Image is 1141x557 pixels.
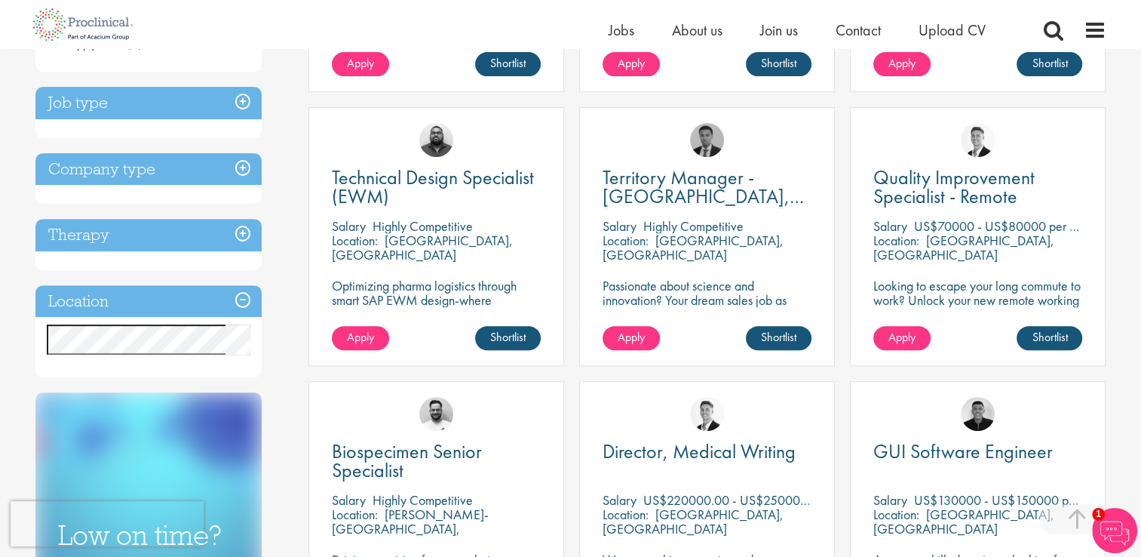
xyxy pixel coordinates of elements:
img: Ashley Bennett [419,123,453,157]
p: Optimizing pharma logistics through smart SAP EWM design-where precision meets performance in eve... [332,278,541,336]
p: Highly Competitive [643,217,744,235]
a: Join us [760,20,798,40]
h3: Therapy [35,219,262,251]
span: Director, Medical Writing [603,439,796,464]
p: US$70000 - US$80000 per annum [914,217,1103,235]
a: Director, Medical Writing [603,442,811,461]
span: Location: [332,506,378,523]
a: Apply [873,52,931,76]
p: Highly Competitive [373,217,473,235]
p: [GEOGRAPHIC_DATA], [GEOGRAPHIC_DATA] [873,232,1054,263]
img: Christian Andersen [961,397,995,431]
span: Location: [332,232,378,249]
span: Apply [888,329,916,345]
a: Apply [332,326,389,350]
p: Passionate about science and innovation? Your dream sales job as Territory Manager awaits! [603,278,811,322]
a: Apply [603,52,660,76]
a: Apply [332,52,389,76]
p: Highly Competitive [373,491,473,509]
span: Technical Design Specialist (EWM) [332,165,534,209]
p: [GEOGRAPHIC_DATA], [GEOGRAPHIC_DATA] [873,506,1054,537]
p: [GEOGRAPHIC_DATA], [GEOGRAPHIC_DATA] [603,506,784,537]
span: Location: [603,232,649,249]
img: Carl Gbolade [690,123,724,157]
p: Looking to escape your long commute to work? Unlock your new remote working position with this ex... [873,278,1082,336]
span: Territory Manager - [GEOGRAPHIC_DATA], [GEOGRAPHIC_DATA] [603,165,804,228]
a: GUI Software Engineer [873,442,1082,461]
span: Location: [873,232,919,249]
span: Quality Improvement Specialist - Remote [873,165,1035,209]
h3: Location [35,285,262,318]
p: [GEOGRAPHIC_DATA], [GEOGRAPHIC_DATA] [332,232,513,263]
a: Jobs [609,20,634,40]
a: Shortlist [746,52,811,76]
p: [PERSON_NAME]-[GEOGRAPHIC_DATA], [GEOGRAPHIC_DATA] [332,506,489,552]
img: George Watson [690,397,724,431]
p: US$130000 - US$150000 per annum [914,491,1116,509]
a: Territory Manager - [GEOGRAPHIC_DATA], [GEOGRAPHIC_DATA] [603,168,811,206]
span: Salary [873,217,907,235]
h3: Job type [35,87,262,119]
span: Apply [347,55,374,71]
img: Chatbot [1092,508,1137,553]
span: Salary [603,217,636,235]
a: Shortlist [746,326,811,350]
a: Quality Improvement Specialist - Remote [873,168,1082,206]
a: Upload CV [919,20,986,40]
a: Shortlist [475,326,541,350]
span: Apply [618,55,645,71]
span: Salary [332,217,366,235]
img: Emile De Beer [419,397,453,431]
a: Shortlist [1017,52,1082,76]
a: Shortlist [1017,326,1082,350]
a: Shortlist [475,52,541,76]
span: Biospecimen Senior Specialist [332,439,482,483]
p: [GEOGRAPHIC_DATA], [GEOGRAPHIC_DATA] [603,232,784,263]
a: Apply [603,326,660,350]
h3: Company type [35,153,262,186]
span: Apply [347,329,374,345]
a: Apply [873,326,931,350]
span: Location: [603,506,649,523]
img: George Watson [961,123,995,157]
span: Salary [332,491,366,509]
span: Apply [618,329,645,345]
span: Salary [603,491,636,509]
span: 1 [1092,508,1105,521]
span: GUI Software Engineer [873,439,1053,464]
h3: Low on time? [58,521,239,550]
a: Contact [836,20,881,40]
iframe: reCAPTCHA [11,501,204,546]
span: Location: [873,506,919,523]
a: About us [672,20,722,40]
p: US$220000.00 - US$250000.00 per annum + Highly Competitive Salary [643,491,1033,509]
span: Salary [873,491,907,509]
a: Technical Design Specialist (EWM) [332,168,541,206]
a: Biospecimen Senior Specialist [332,442,541,480]
span: Apply [888,55,916,71]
